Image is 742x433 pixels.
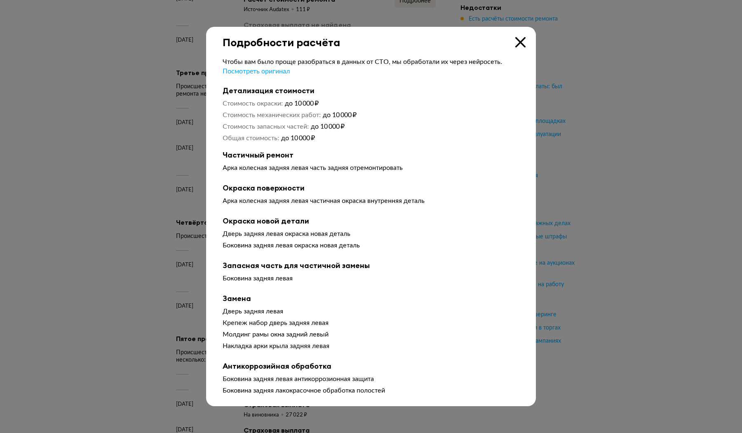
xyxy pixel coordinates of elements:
[223,261,519,270] b: Запасная часть для частичной замены
[223,216,519,226] b: Окраска новой детали
[223,330,519,339] div: Молдинг рамы окна задний левый
[223,164,519,172] div: Арка колесная задняя левая часть задняя отремонтировать
[223,362,519,371] b: Антикоррозийная обработка
[323,112,357,118] span: до 10 000 ₽
[223,274,519,282] div: Боковина задняя левая
[223,86,519,95] b: Детализация стоимости
[223,59,502,65] span: Чтобы вам было проще разобраться в данных от СТО, мы обработали их через нейросеть.
[223,319,519,327] div: Крепеж набор дверь задняя левая
[206,27,536,49] div: Подробности расчёта
[223,386,519,395] div: Боковина задняя лакокрасочное обработка полостей
[223,307,519,315] div: Дверь задняя левая
[223,230,519,238] div: Дверь задняя левая окраска новая деталь
[311,123,345,130] span: до 10 000 ₽
[285,100,319,107] span: до 10 000 ₽
[223,184,519,193] b: Окраска поверхности
[223,375,519,383] div: Боковина задняя левая антикоррозионная защита
[223,197,519,205] div: Арка колесная задняя левая частичная окраска внутренняя деталь
[281,135,315,141] span: до 10 000 ₽
[223,294,519,303] b: Замена
[223,342,519,350] div: Накладка арки крыла задняя левая
[223,122,309,131] dt: Стоимость запасных частей
[223,68,290,75] span: Посмотреть оригинал
[223,99,283,108] dt: Стоимость окраски
[223,111,321,119] dt: Стоимость механических работ
[223,241,519,249] div: Боковина задняя левая окраска новая деталь
[223,151,519,160] b: Частичный ремонт
[223,134,279,142] dt: Общая стоимость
